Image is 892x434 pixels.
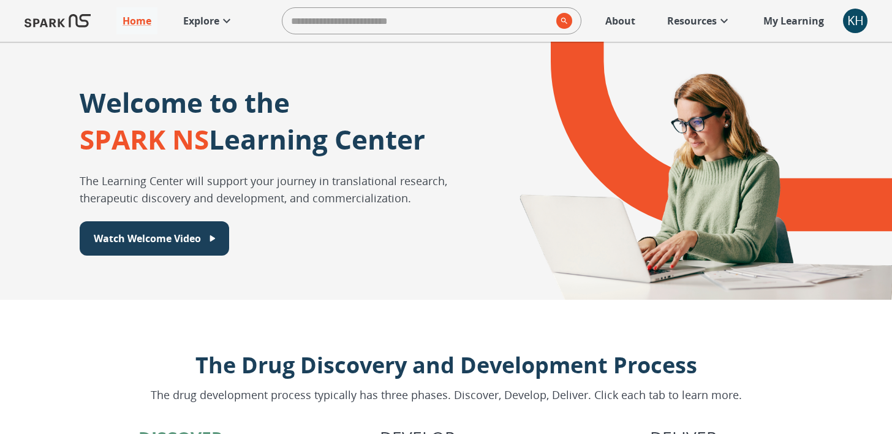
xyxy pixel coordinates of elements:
[94,231,201,246] p: Watch Welcome Video
[151,387,742,403] p: The drug development process typically has three phases. Discover, Develop, Deliver. Click each t...
[843,9,867,33] div: KH
[80,121,209,158] span: SPARK NS
[123,13,151,28] p: Home
[80,172,486,207] p: The Learning Center will support your journey in translational research, therapeutic discovery an...
[667,13,717,28] p: Resources
[80,221,229,256] button: Watch Welcome Video
[661,7,738,34] a: Resources
[599,7,641,34] a: About
[486,39,892,300] div: A montage of drug development icons and a SPARK NS logo design element
[116,7,157,34] a: Home
[151,349,742,382] p: The Drug Discovery and Development Process
[25,6,91,36] img: Logo of SPARK at Stanford
[183,13,219,28] p: Explore
[843,9,867,33] button: account of current user
[177,7,240,34] a: Explore
[80,84,425,158] p: Welcome to the Learning Center
[551,8,572,34] button: search
[763,13,824,28] p: My Learning
[757,7,831,34] a: My Learning
[605,13,635,28] p: About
